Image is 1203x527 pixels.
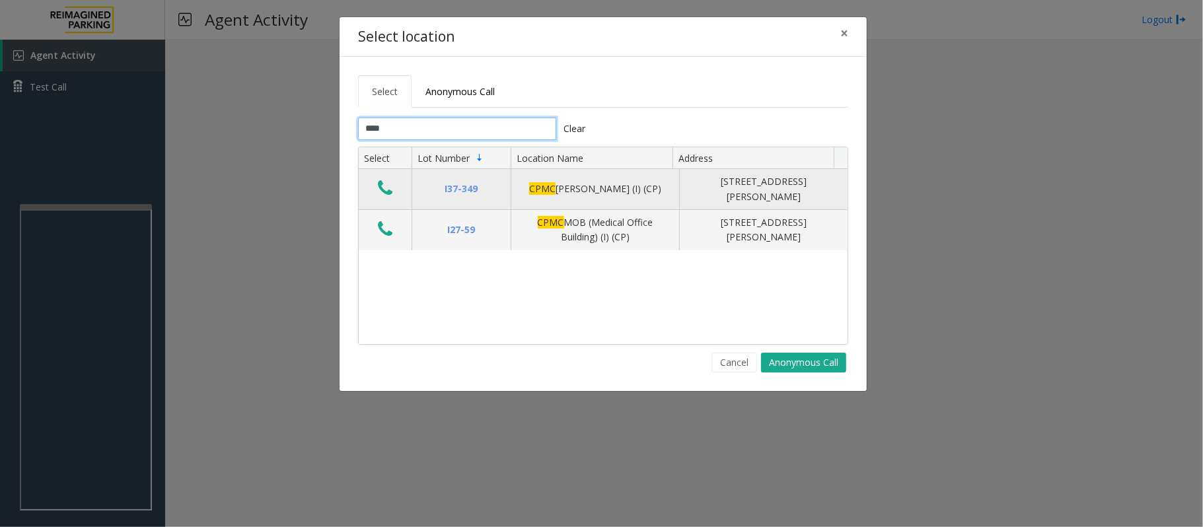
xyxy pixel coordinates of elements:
div: I27-59 [420,223,503,237]
button: Anonymous Call [761,353,846,372]
button: Clear [556,118,593,140]
span: Anonymous Call [425,85,495,98]
button: Close [831,17,857,50]
span: Select [372,85,398,98]
div: [STREET_ADDRESS][PERSON_NAME] [688,215,840,245]
ul: Tabs [358,75,848,108]
div: MOB (Medical Office Building) (I) (CP) [519,215,671,245]
div: [PERSON_NAME] (I) (CP) [519,182,671,196]
h4: Select location [358,26,455,48]
div: [STREET_ADDRESS][PERSON_NAME] [688,174,840,204]
div: I37-349 [420,182,503,196]
span: CPMC [538,216,564,228]
span: CPMC [529,182,556,195]
span: Lot Number [418,152,470,164]
button: Cancel [711,353,757,372]
span: Address [678,152,713,164]
th: Select [359,147,412,170]
span: Location Name [517,152,583,164]
div: Data table [359,147,848,344]
span: Sortable [474,153,485,163]
span: × [840,24,848,42]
